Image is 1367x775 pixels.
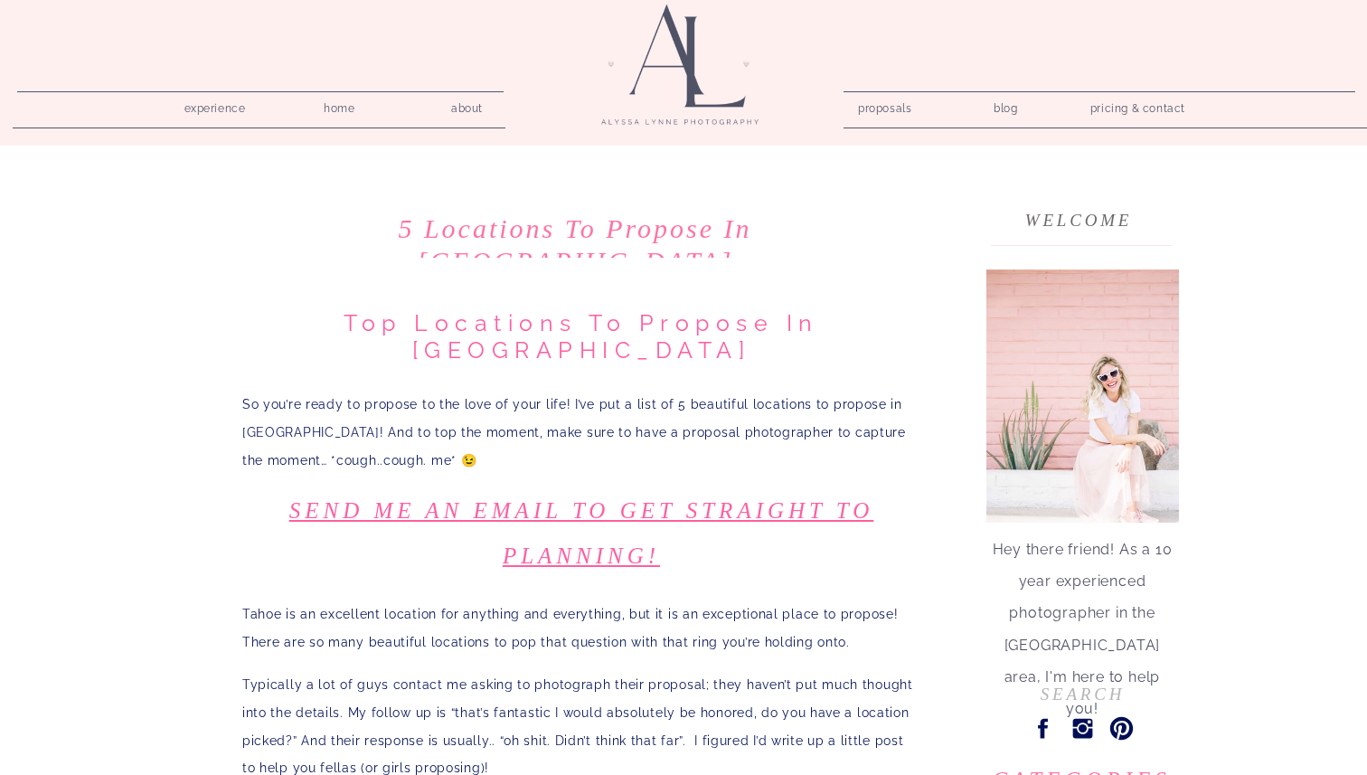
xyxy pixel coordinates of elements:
[172,97,258,114] a: experience
[986,534,1178,624] p: Hey there friend! As a 10 year experienced photographer in the [GEOGRAPHIC_DATA] area, I'm here t...
[1022,205,1136,224] h3: welcome
[980,97,1032,114] a: blog
[314,97,365,114] a: home
[236,213,914,278] h1: 5 Locations to Propose in [GEOGRAPHIC_DATA]
[242,391,920,474] p: So you’re ready to propose to the love of your life! I’ve put a list of 5 beautiful locations to ...
[996,685,1169,704] input: Search
[242,309,920,364] h1: Top locations to Propose in [GEOGRAPHIC_DATA]
[242,600,920,657] p: Tahoe is an excellent location for anything and everything, but it is an exceptional place to pro...
[858,97,910,114] a: proposals
[1083,97,1193,122] a: pricing & contact
[441,97,493,114] a: about
[289,498,874,568] a: Send me an email to get straight to planning!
